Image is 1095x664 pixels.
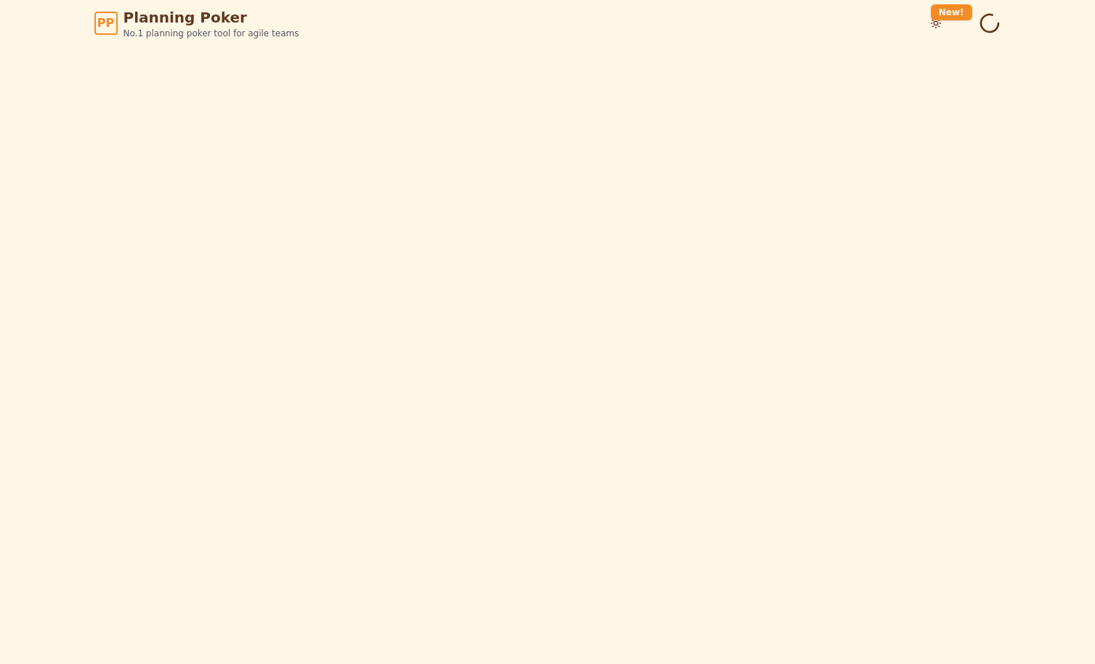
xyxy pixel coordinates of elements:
a: PPPlanning PokerNo.1 planning poker tool for agile teams [94,7,299,39]
div: New! [931,4,972,20]
span: No.1 planning poker tool for agile teams [124,28,299,39]
span: PP [97,15,114,32]
span: Planning Poker [124,7,299,28]
button: New! [923,10,949,36]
